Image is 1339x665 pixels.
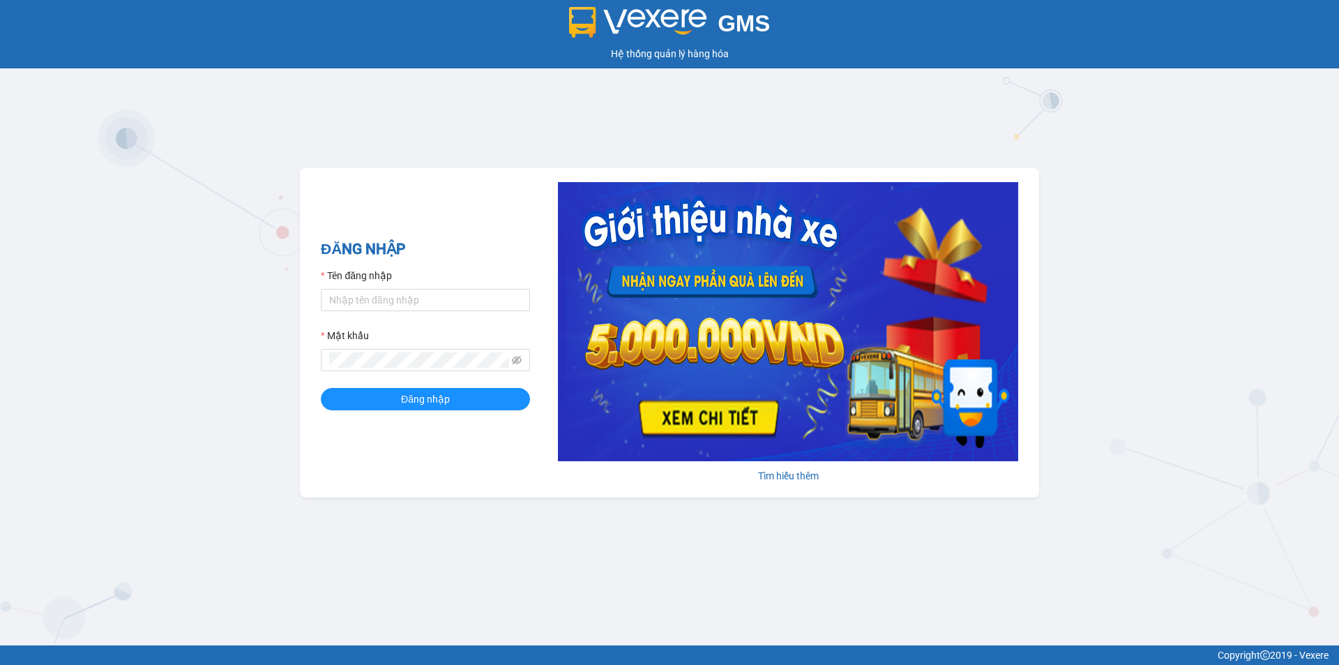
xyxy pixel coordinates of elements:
button: Đăng nhập [321,388,530,410]
div: Tìm hiểu thêm [558,468,1018,484]
span: Đăng nhập [401,391,450,407]
label: Mật khẩu [321,328,369,343]
label: Tên đăng nhập [321,268,392,283]
input: Tên đăng nhập [321,289,530,311]
a: GMS [569,21,771,32]
img: banner-0 [558,182,1018,461]
span: copyright [1260,650,1270,660]
img: logo 2 [569,7,707,38]
span: GMS [718,10,770,36]
div: Hệ thống quản lý hàng hóa [3,46,1336,61]
div: Copyright 2019 - Vexere [10,648,1329,663]
h2: ĐĂNG NHẬP [321,238,530,261]
span: eye-invisible [512,355,522,365]
input: Mật khẩu [329,352,509,368]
